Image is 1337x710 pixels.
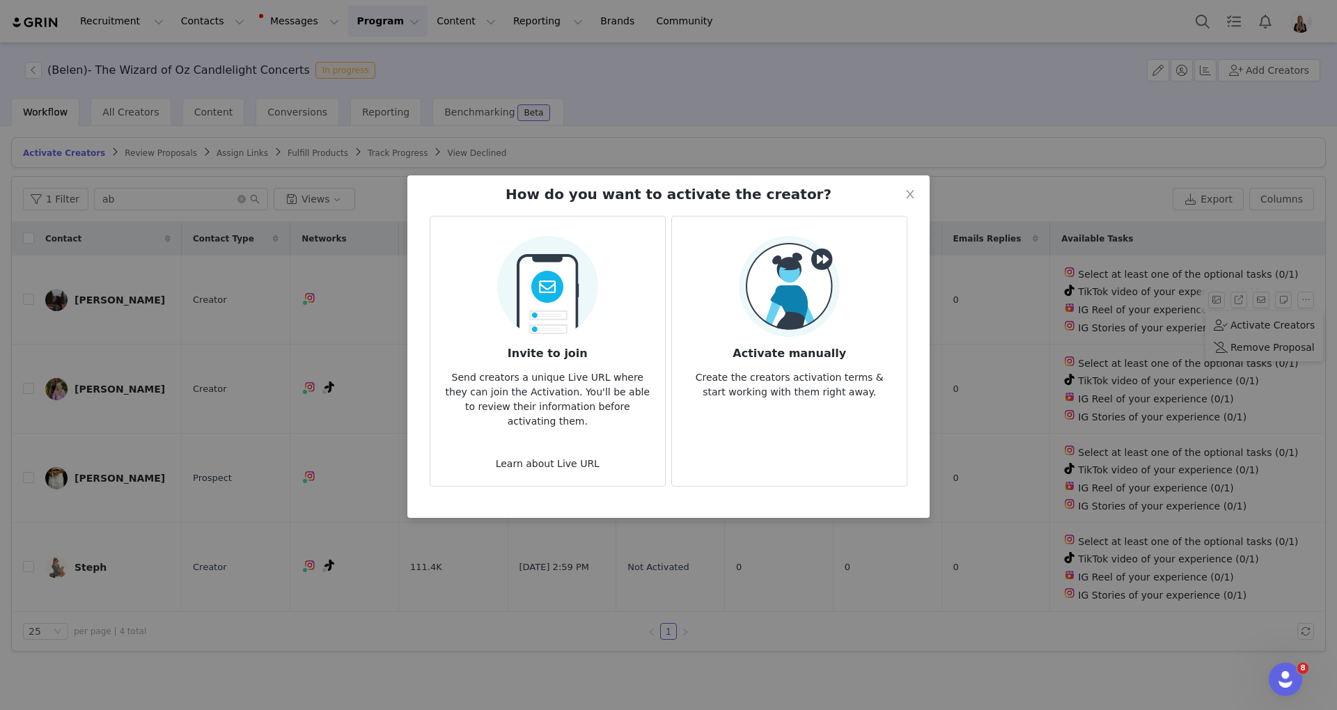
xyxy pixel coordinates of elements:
[891,175,930,214] button: Close
[506,184,831,205] h2: How do you want to activate the creator?
[683,362,896,400] p: Create the creators activation terms & start working with them right away.
[1269,663,1302,696] iframe: Intercom live chat
[441,337,654,362] h3: Invite to join
[441,362,654,429] p: Send creators a unique Live URL where they can join the Activation. You'll be able to review thei...
[1297,663,1308,674] span: 8
[683,337,896,362] h3: Activate manually
[905,189,916,200] i: icon: close
[739,236,840,337] img: Manual
[497,228,598,337] img: Send Email
[496,458,600,469] a: Learn about Live URL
